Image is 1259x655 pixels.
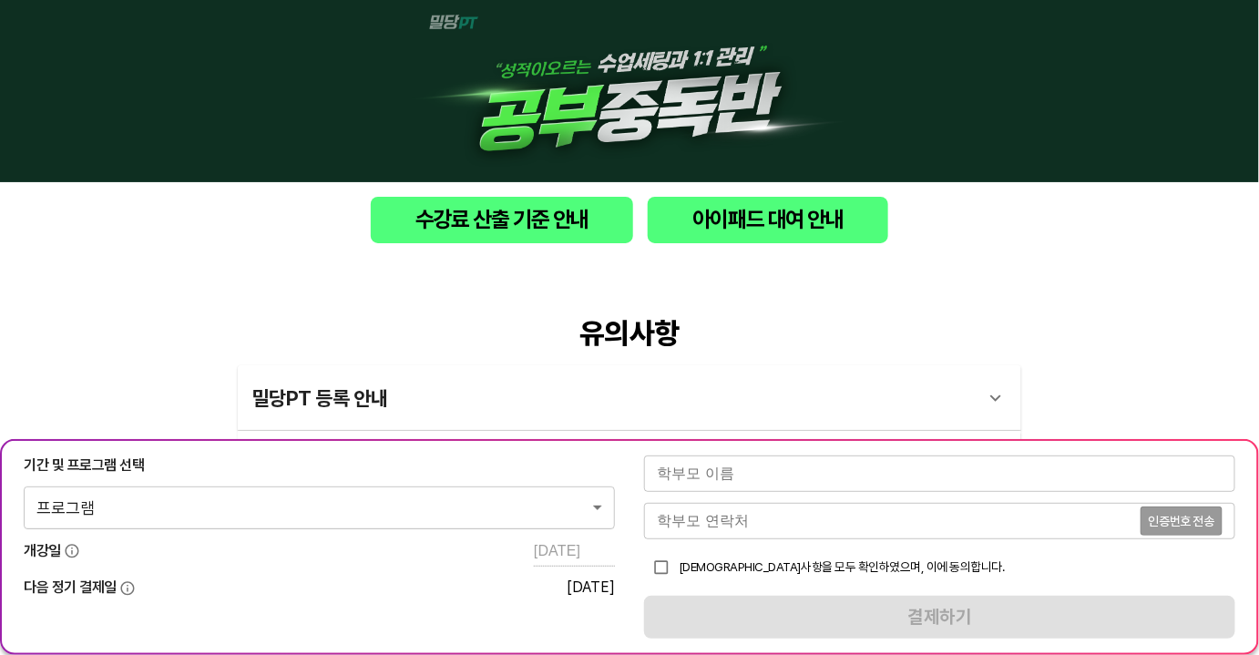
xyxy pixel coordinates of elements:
[567,578,615,596] div: [DATE]
[252,376,974,420] div: 밀당PT 등록 안내
[238,316,1021,351] div: 유의사항
[644,503,1141,539] input: 학부모 연락처를 입력해주세요
[238,431,1021,496] div: 결석 및 휴원 관련 규정 안내
[648,197,888,243] button: 아이패드 대여 안내
[24,486,615,528] div: 프로그램
[24,578,117,598] span: 다음 정기 결제일
[662,204,874,236] span: 아이패드 대여 안내
[371,197,633,243] button: 수강료 산출 기준 안내
[385,204,619,236] span: 수강료 산출 기준 안내
[24,541,61,561] span: 개강일
[679,559,1005,574] span: [DEMOGRAPHIC_DATA]사항을 모두 확인하였으며, 이에 동의합니다.
[644,455,1235,492] input: 학부모 이름을 입력해주세요
[411,15,848,168] img: 1
[238,365,1021,431] div: 밀당PT 등록 안내
[24,455,615,476] div: 기간 및 프로그램 선택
